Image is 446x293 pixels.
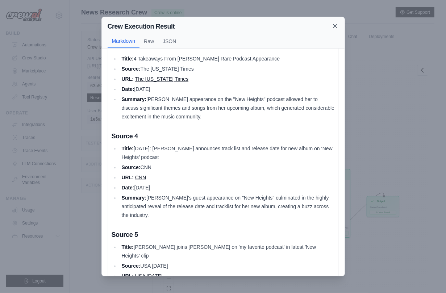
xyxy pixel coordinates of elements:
[120,95,335,121] li: [PERSON_NAME] appearance on the "New Heights" podcast allowed her to discuss significant themes a...
[120,163,335,172] li: CNN
[135,76,188,82] a: The [US_STATE] Times
[120,261,335,270] li: USA [DATE]
[410,258,446,293] iframe: Chat Widget
[135,273,163,279] a: USA [DATE]
[120,193,335,219] li: [PERSON_NAME]'s guest appearance on "New Heights" culminated in the highly anticipated reveal of ...
[120,183,335,192] li: [DATE]
[112,230,335,240] h3: Source 5
[120,54,335,63] li: 4 Takeaways From [PERSON_NAME] Rare Podcast Appearance
[120,85,335,93] li: [DATE]
[112,131,335,141] h3: Source 4
[120,243,335,260] li: [PERSON_NAME] joins [PERSON_NAME] on 'my favorite podcast' in latest 'New Heights' clip
[120,64,335,73] li: The [US_STATE] Times
[120,144,335,162] li: [DATE]: [PERSON_NAME] announces track list and release date for new album on ‘New Heights’ podcast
